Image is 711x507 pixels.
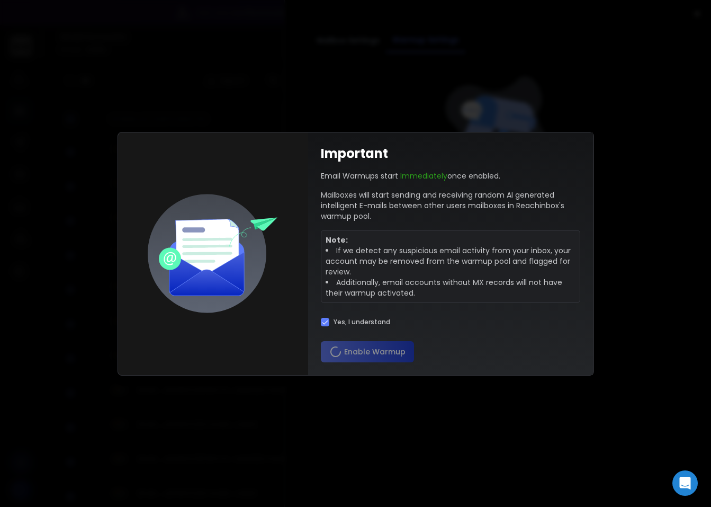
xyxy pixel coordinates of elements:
h1: Important [321,145,388,162]
span: Immediately [400,171,447,181]
p: Email Warmups start once enabled. [321,171,500,181]
p: Mailboxes will start sending and receiving random AI generated intelligent E-mails between other ... [321,190,581,221]
p: Note: [326,235,576,245]
li: If we detect any suspicious email activity from your inbox, your account may be removed from the ... [326,245,576,277]
label: Yes, I understand [334,318,390,326]
div: Open Intercom Messenger [672,470,698,496]
li: Additionally, email accounts without MX records will not have their warmup activated. [326,277,576,298]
